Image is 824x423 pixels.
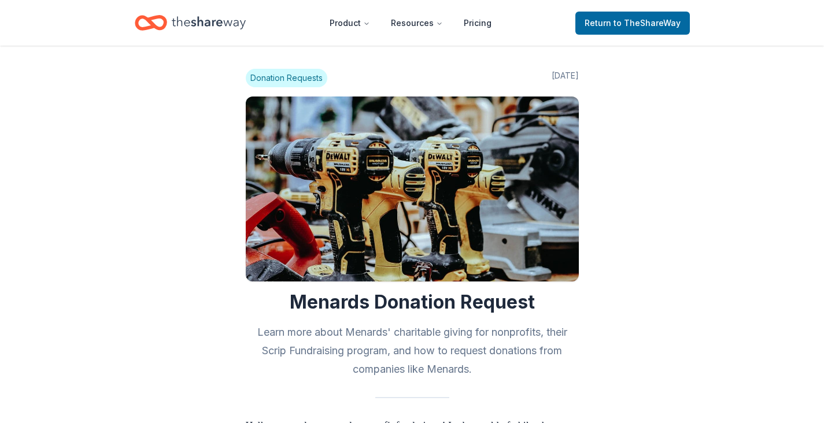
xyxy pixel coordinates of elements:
[246,323,579,379] h2: Learn more about Menards' charitable giving for nonprofits, their Scrip Fundraising program, and ...
[382,12,452,35] button: Resources
[575,12,690,35] a: Returnto TheShareWay
[585,16,681,30] span: Return
[320,9,501,36] nav: Main
[614,18,681,28] span: to TheShareWay
[246,69,327,87] span: Donation Requests
[135,9,246,36] a: Home
[320,12,379,35] button: Product
[246,291,579,314] h1: Menards Donation Request
[246,97,579,281] img: Image for Menards Donation Request
[455,12,501,35] a: Pricing
[552,69,579,87] span: [DATE]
